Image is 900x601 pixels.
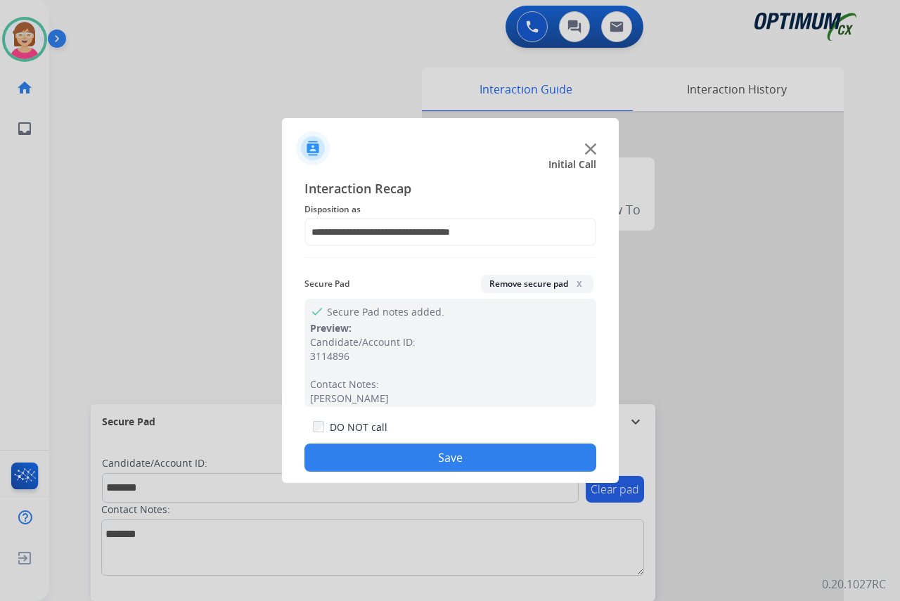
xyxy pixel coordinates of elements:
span: Secure Pad [304,276,349,292]
label: DO NOT call [330,420,387,434]
button: Save [304,444,596,472]
span: x [574,278,585,289]
p: 0.20.1027RC [822,576,886,593]
mat-icon: check [310,304,321,316]
div: Secure Pad notes added. [304,299,596,407]
span: Disposition as [304,201,596,218]
img: contact-recap-line.svg [304,257,596,258]
span: Interaction Recap [304,179,596,201]
span: Initial Call [548,157,596,172]
button: Remove secure padx [481,275,593,293]
img: contactIcon [296,131,330,165]
span: Preview: [310,321,352,335]
div: Candidate/Account ID: 3114896 Contact Notes: [PERSON_NAME] [310,335,591,406]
